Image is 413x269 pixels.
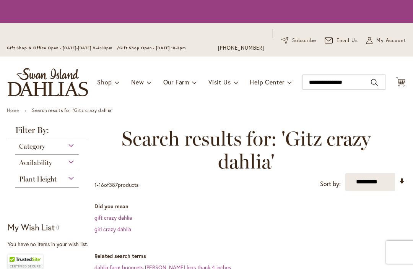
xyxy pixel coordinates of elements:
[94,214,132,221] a: gift crazy dahlia
[163,78,189,86] span: Our Farm
[250,78,285,86] span: Help Center
[8,254,43,269] div: TrustedSite Certified
[97,78,112,86] span: Shop
[8,126,86,138] strong: Filter By:
[119,45,186,50] span: Gift Shop Open - [DATE] 10-3pm
[94,252,405,260] dt: Related search terms
[8,68,88,96] a: store logo
[8,240,91,248] div: You have no items in your wish list.
[99,181,104,188] span: 16
[8,222,55,233] strong: My Wish List
[292,37,316,44] span: Subscribe
[371,76,378,89] button: Search
[94,203,405,210] dt: Did you mean
[376,37,406,44] span: My Account
[281,37,316,44] a: Subscribe
[32,107,112,113] strong: Search results for: 'Gitz crazy dahlia'
[337,37,358,44] span: Email Us
[208,78,231,86] span: Visit Us
[320,177,341,191] label: Sort by:
[19,159,52,167] span: Availability
[218,44,264,52] a: [PHONE_NUMBER]
[19,175,57,183] span: Plant Height
[94,127,398,173] span: Search results for: 'Gitz crazy dahlia'
[109,181,118,188] span: 387
[94,225,131,233] a: girl crazy dahlia
[19,142,45,151] span: Category
[94,179,138,191] p: - of products
[131,78,144,86] span: New
[7,45,119,50] span: Gift Shop & Office Open - [DATE]-[DATE] 9-4:30pm /
[366,37,406,44] button: My Account
[325,37,358,44] a: Email Us
[94,181,97,188] span: 1
[7,107,19,113] a: Home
